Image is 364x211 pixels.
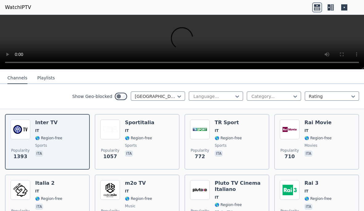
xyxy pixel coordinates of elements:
[5,4,31,11] a: WatchIPTV
[10,120,30,139] img: Inter TV
[215,150,223,157] p: ita
[190,120,210,139] img: TR Sport
[215,180,264,192] h6: Pluto TV Cinema Italiano
[125,180,152,186] h6: m2o TV
[11,148,30,153] span: Popularity
[195,153,205,160] span: 772
[10,180,30,200] img: Italia 2
[280,120,300,139] img: Rai Movie
[100,120,120,139] img: Sportitalia
[125,136,152,141] span: 🌎 Region-free
[125,189,129,194] span: IT
[37,72,55,84] button: Playlists
[304,196,332,201] span: 🌎 Region-free
[215,136,242,141] span: 🌎 Region-free
[125,120,154,126] h6: Sportitalia
[125,150,133,157] p: ita
[125,128,129,133] span: IT
[35,136,62,141] span: 🌎 Region-free
[35,128,39,133] span: IT
[125,196,152,201] span: 🌎 Region-free
[101,148,119,153] span: Popularity
[35,120,62,126] h6: Inter TV
[280,148,299,153] span: Popularity
[103,153,117,160] span: 1057
[35,143,47,148] span: sports
[304,143,317,148] span: movies
[304,189,308,194] span: IT
[125,143,137,148] span: sports
[35,189,39,194] span: IT
[7,72,27,84] button: Channels
[304,136,332,141] span: 🌎 Region-free
[304,128,308,133] span: IT
[14,153,27,160] span: 1393
[215,202,242,207] span: 🌎 Region-free
[35,180,62,186] h6: Italia 2
[215,120,242,126] h6: TR Sport
[284,153,295,160] span: 710
[304,150,312,157] p: ita
[304,204,312,210] p: ita
[304,120,332,126] h6: Rai Movie
[190,180,210,200] img: Pluto TV Cinema Italiano
[35,150,43,157] p: ita
[100,180,120,200] img: m2o TV
[191,148,209,153] span: Popularity
[304,180,332,186] h6: Rai 3
[125,204,135,209] span: music
[72,93,112,99] label: Show Geo-blocked
[215,143,226,148] span: sports
[215,195,219,200] span: IT
[35,204,43,210] p: ita
[35,196,62,201] span: 🌎 Region-free
[280,180,300,200] img: Rai 3
[215,128,219,133] span: IT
